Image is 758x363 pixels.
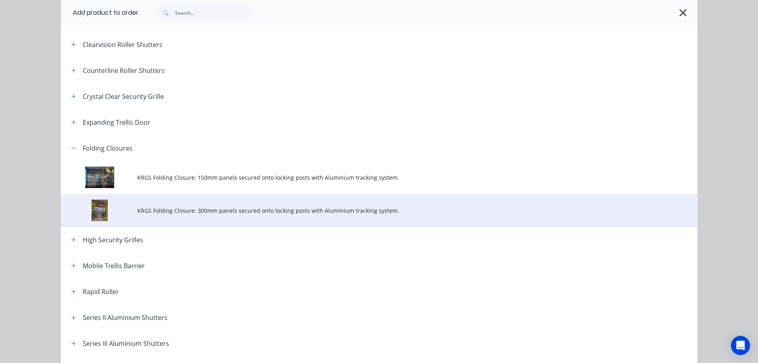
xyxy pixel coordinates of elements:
[83,313,168,322] div: Series II Aluminium Shutters
[83,143,133,153] div: Folding Closures
[83,287,119,296] div: Rapid Roller
[137,206,585,215] span: KRGS Folding Closure: 300mm panels secured onto locking posts with Aluminium tracking system.
[83,118,150,127] div: Expanding Trellis Door
[83,235,143,245] div: High Security Grilles
[83,92,164,101] div: Crystal Clear Security Grille
[137,173,585,182] span: KRGS Folding Closure: 150mm panels secured onto locking posts with Aluminium tracking system.
[175,5,254,21] input: Search...
[83,339,169,348] div: Series III Aluminium Shutters
[83,66,165,75] div: Counterline Roller Shutters
[83,261,145,271] div: Mobile Trellis Barrier
[83,40,162,49] div: Clearvision Roller Shutters
[731,336,750,355] div: Open Intercom Messenger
